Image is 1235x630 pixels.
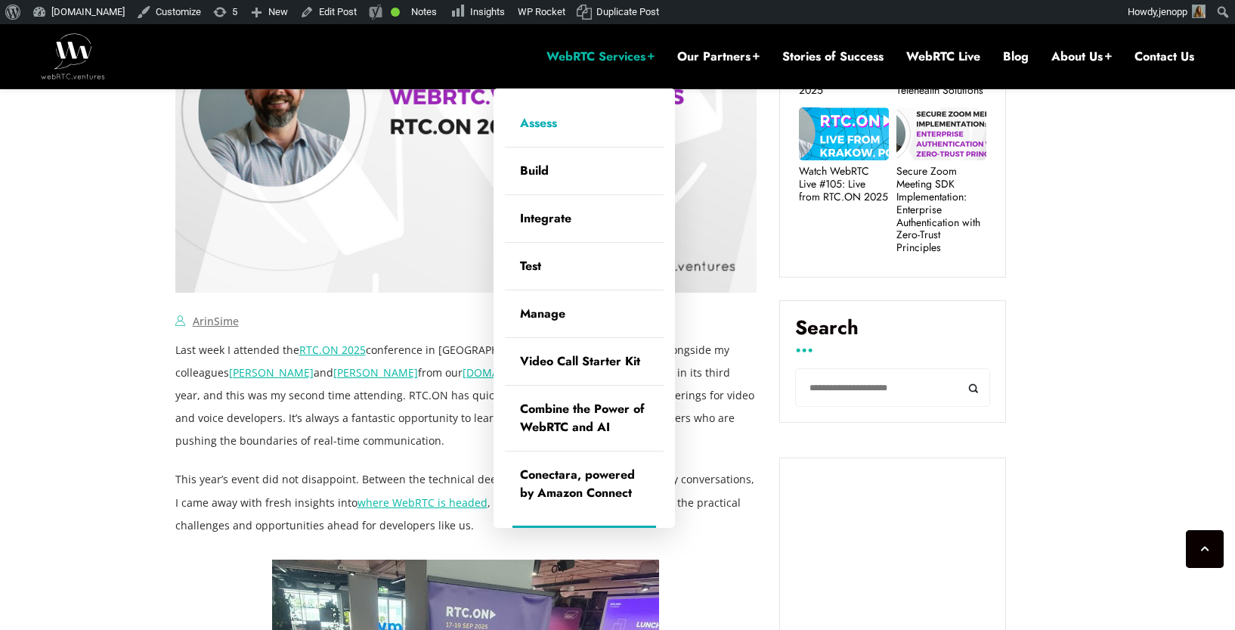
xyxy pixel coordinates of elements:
a: Assess [505,100,664,147]
a: Integrating Telephony into Telehealth Solutions [896,58,986,96]
a: where WebRTC is headed [357,495,487,510]
a: [PERSON_NAME] [229,365,314,380]
div: Good [391,8,400,17]
a: Build [505,147,664,194]
label: Search [795,316,990,351]
a: About Us [1051,48,1112,65]
a: Manage [505,290,664,337]
a: Blog [1003,48,1029,65]
a: Combine the Power of WebRTC and AI [505,386,664,451]
a: WebRTC Live [906,48,980,65]
button: Search [956,368,990,407]
p: Last week I attended the conference in [GEOGRAPHIC_DATA], [GEOGRAPHIC_DATA], alongside my colleag... [175,339,757,452]
a: Our Partners [677,48,760,65]
span: Insights [470,6,505,17]
a: [PERSON_NAME] [333,365,418,380]
a: [DOMAIN_NAME] team [463,365,578,380]
img: WebRTC.ventures [41,33,105,79]
a: Integrate [505,195,664,242]
a: Stories of Success [782,48,884,65]
a: Video Call Starter Kit [505,338,664,385]
a: WebRTC Services [546,48,655,65]
a: Contact Us [1134,48,1194,65]
a: Conectara, powered by Amazon Connect [505,452,664,517]
a: Test [505,243,664,290]
span: jenopp [1159,6,1187,17]
a: Watch WebRTC Live #105: Live from RTC.ON 2025 [799,165,889,203]
a: [DOMAIN_NAME] Visits RTC.ON 2025 [799,58,889,96]
a: ArinSime [193,314,239,328]
p: This year’s event did not disappoint. Between the technical deep dives, inspiring talks, and hall... [175,468,757,536]
a: Secure Zoom Meeting SDK Implementation: Enterprise Authentication with Zero-Trust Principles [896,165,986,254]
a: RTC.ON 2025 [299,343,366,357]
